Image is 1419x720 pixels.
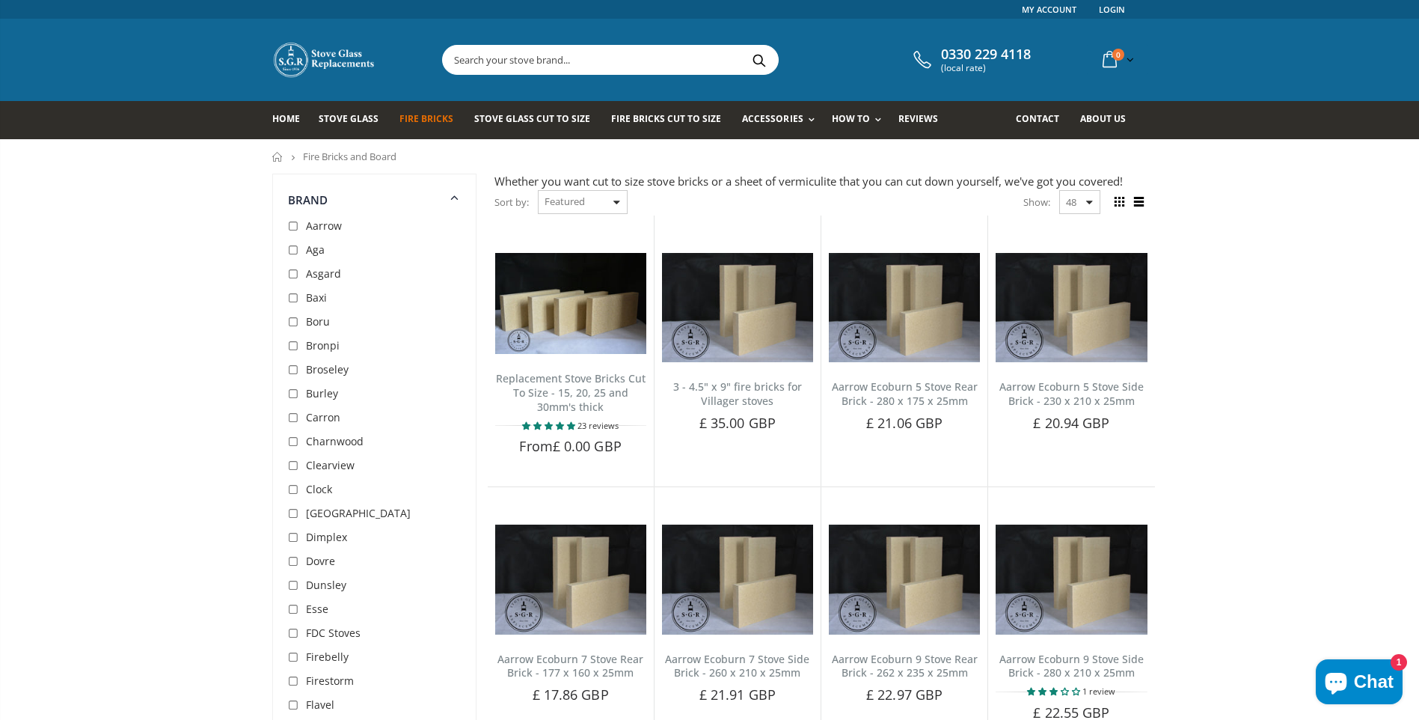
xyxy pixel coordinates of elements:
[742,101,821,139] a: Accessories
[522,420,577,431] span: 4.78 stars
[832,379,978,408] a: Aarrow Ecoburn 5 Stove Rear Brick - 280 x 175 x 25mm
[319,112,378,125] span: Stove Glass
[272,152,284,162] a: Home
[306,290,327,305] span: Baxi
[662,525,813,634] img: Aarrow Ecoburn 7 Side Brick
[474,101,601,139] a: Stove Glass Cut To Size
[866,686,943,704] span: £ 22.97 GBP
[288,192,328,207] span: Brand
[743,46,776,74] button: Search
[1023,190,1050,214] span: Show:
[1131,194,1147,210] span: List view
[306,219,342,233] span: Aarrow
[662,253,813,362] img: 3 - 4.5" x 9" fire bricks for Villager stoves
[474,112,590,125] span: Stove Glass Cut To Size
[742,112,803,125] span: Accessories
[306,338,340,353] span: Bronpi
[553,437,622,455] span: £ 0.00 GBP
[1016,112,1059,125] span: Contact
[699,414,776,432] span: £ 35.00 GBP
[673,379,802,408] a: 3 - 4.5" x 9" fire bricks for Villager stoves
[272,112,300,125] span: Home
[306,482,332,496] span: Clock
[1097,45,1137,74] a: 0
[1033,414,1109,432] span: £ 20.94 GBP
[399,101,465,139] a: Fire Bricks
[319,101,390,139] a: Stove Glass
[577,420,619,431] span: 23 reviews
[1016,101,1070,139] a: Contact
[519,437,621,455] span: From
[399,112,453,125] span: Fire Bricks
[999,379,1144,408] a: Aarrow Ecoburn 5 Stove Side Brick - 230 x 210 x 25mm
[494,174,1147,189] div: Whether you want cut to size stove bricks or a sheet of vermiculite that you can cut down yoursel...
[910,46,1031,73] a: 0330 229 4118 (local rate)
[533,686,609,704] span: £ 17.86 GBP
[832,101,889,139] a: How To
[611,101,732,139] a: Fire Bricks Cut To Size
[1080,112,1126,125] span: About us
[272,101,311,139] a: Home
[306,362,349,376] span: Broseley
[1112,194,1128,210] span: Grid view
[303,150,396,163] span: Fire Bricks and Board
[306,554,335,568] span: Dovre
[996,253,1147,362] img: Aarrow Ecoburn 5 Stove Side Brick
[1080,101,1137,139] a: About us
[443,46,946,74] input: Search your stove brand...
[306,578,346,592] span: Dunsley
[306,458,355,472] span: Clearview
[898,101,949,139] a: Reviews
[272,41,377,79] img: Stove Glass Replacement
[306,698,334,712] span: Flavel
[306,386,338,400] span: Burley
[829,253,980,362] img: Aarrow Ecoburn 5 Stove Rear Brick
[611,112,721,125] span: Fire Bricks Cut To Size
[497,652,643,680] a: Aarrow Ecoburn 7 Stove Rear Brick - 177 x 160 x 25mm
[494,189,529,216] span: Sort by:
[306,506,411,520] span: [GEOGRAPHIC_DATA]
[999,652,1144,680] a: Aarrow Ecoburn 9 Stove Side Brick - 280 x 210 x 25mm
[941,63,1031,73] span: (local rate)
[306,602,328,616] span: Esse
[1027,686,1082,697] span: 3.00 stars
[306,674,354,688] span: Firestorm
[495,253,646,354] img: Replacement Stove Bricks Cut To Size - 15, 20, 25 and 30mm's thick
[832,652,978,680] a: Aarrow Ecoburn 9 Stove Rear Brick - 262 x 235 x 25mm
[306,242,325,257] span: Aga
[306,626,361,640] span: FDC Stoves
[306,410,340,424] span: Carron
[495,525,646,634] img: Aarrow Ecoburn 7 Rear Brick
[832,112,870,125] span: How To
[866,414,943,432] span: £ 21.06 GBP
[1082,686,1115,697] span: 1 review
[306,434,364,448] span: Charnwood
[699,686,776,704] span: £ 21.91 GBP
[941,46,1031,63] span: 0330 229 4118
[665,652,809,680] a: Aarrow Ecoburn 7 Stove Side Brick - 260 x 210 x 25mm
[1112,49,1124,61] span: 0
[306,314,330,329] span: Boru
[306,650,349,664] span: Firebelly
[996,525,1147,634] img: Aarrow Ecoburn 9 Stove Side Brick - 280 x 210 x 25mm
[306,530,347,544] span: Dimplex
[306,266,341,281] span: Asgard
[829,525,980,634] img: Aarrow Ecoburn 9 Rear Brick
[496,371,646,414] a: Replacement Stove Bricks Cut To Size - 15, 20, 25 and 30mm's thick
[1311,659,1407,708] inbox-online-store-chat: Shopify online store chat
[898,112,938,125] span: Reviews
